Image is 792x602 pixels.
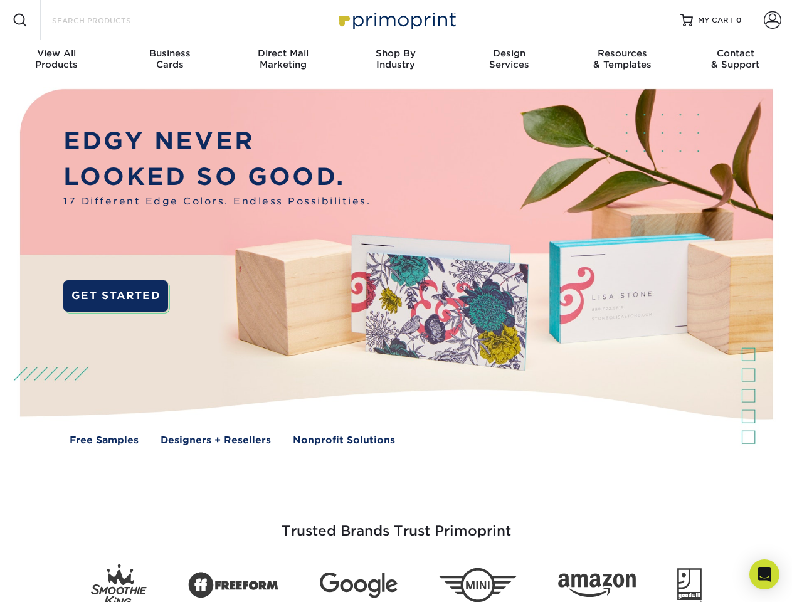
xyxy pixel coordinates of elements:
div: Open Intercom Messenger [749,559,779,589]
span: Business [113,48,226,59]
div: & Support [679,48,792,70]
a: Designers + Resellers [161,433,271,448]
p: LOOKED SO GOOD. [63,159,371,195]
a: Nonprofit Solutions [293,433,395,448]
div: Marketing [226,48,339,70]
span: Resources [566,48,678,59]
a: Direct MailMarketing [226,40,339,80]
img: Primoprint [334,6,459,33]
img: Goodwill [677,568,702,602]
img: Google [320,573,398,598]
h3: Trusted Brands Trust Primoprint [29,493,763,554]
a: BusinessCards [113,40,226,80]
span: 0 [736,16,742,24]
div: Cards [113,48,226,70]
a: DesignServices [453,40,566,80]
span: Design [453,48,566,59]
a: Shop ByIndustry [339,40,452,80]
div: & Templates [566,48,678,70]
div: Industry [339,48,452,70]
p: EDGY NEVER [63,124,371,159]
span: Direct Mail [226,48,339,59]
span: MY CART [698,15,734,26]
span: Contact [679,48,792,59]
a: Free Samples [70,433,139,448]
span: 17 Different Edge Colors. Endless Possibilities. [63,194,371,209]
div: Services [453,48,566,70]
span: Shop By [339,48,452,59]
a: GET STARTED [63,280,168,312]
img: Amazon [558,574,636,598]
a: Contact& Support [679,40,792,80]
input: SEARCH PRODUCTS..... [51,13,173,28]
a: Resources& Templates [566,40,678,80]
